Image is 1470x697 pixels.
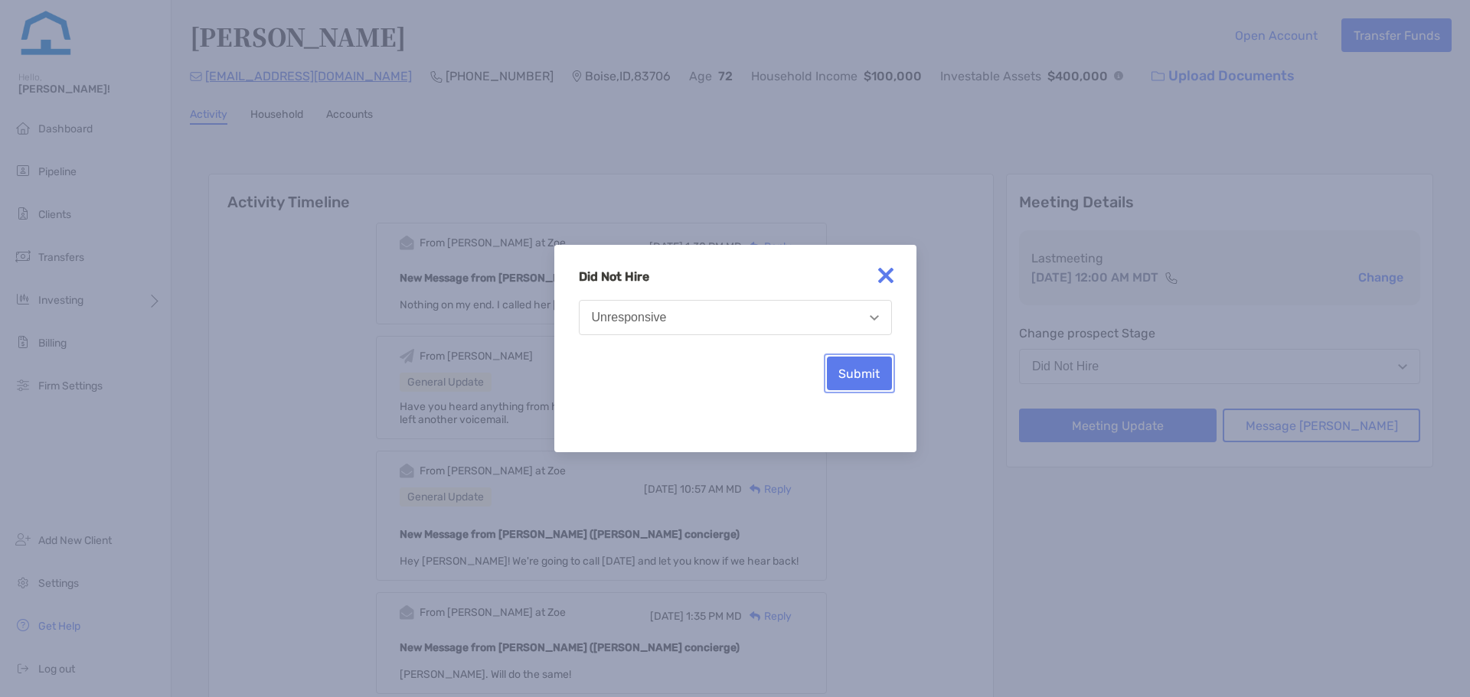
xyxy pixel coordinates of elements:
[827,357,892,390] button: Submit
[870,315,879,321] img: Open dropdown arrow
[579,300,892,335] button: Unresponsive
[592,311,667,324] div: Unresponsive
[871,260,901,291] img: close modal icon
[579,269,892,284] h4: Did Not Hire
